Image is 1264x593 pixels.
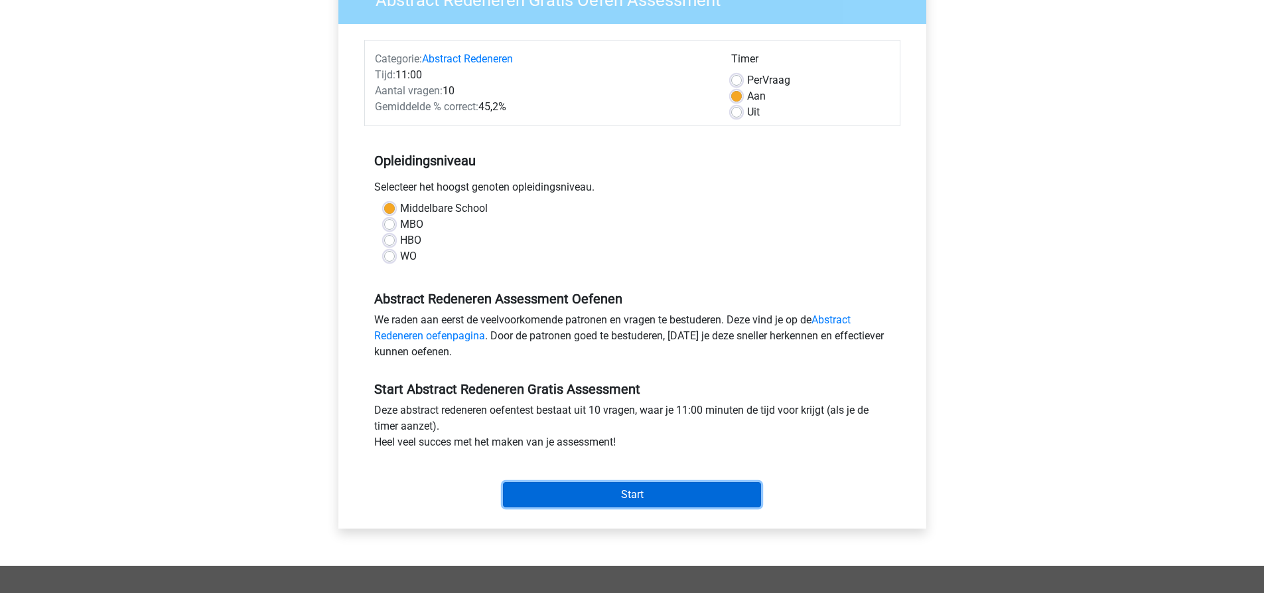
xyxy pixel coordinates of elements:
[364,312,900,365] div: We raden aan eerst de veelvoorkomende patronen en vragen te bestuderen. Deze vind je op de . Door...
[365,67,721,83] div: 11:00
[375,84,443,97] span: Aantal vragen:
[374,381,890,397] h5: Start Abstract Redeneren Gratis Assessment
[374,147,890,174] h5: Opleidingsniveau
[400,216,423,232] label: MBO
[747,104,760,120] label: Uit
[747,74,762,86] span: Per
[731,51,890,72] div: Timer
[400,248,417,264] label: WO
[747,88,766,104] label: Aan
[503,482,761,507] input: Start
[422,52,513,65] a: Abstract Redeneren
[365,99,721,115] div: 45,2%
[400,232,421,248] label: HBO
[375,100,478,113] span: Gemiddelde % correct:
[400,201,488,216] label: Middelbare School
[375,52,422,65] span: Categorie:
[375,68,395,81] span: Tijd:
[364,402,900,456] div: Deze abstract redeneren oefentest bestaat uit 10 vragen, waar je 11:00 minuten de tijd voor krijg...
[365,83,721,99] div: 10
[374,291,890,307] h5: Abstract Redeneren Assessment Oefenen
[747,72,790,88] label: Vraag
[364,179,900,201] div: Selecteer het hoogst genoten opleidingsniveau.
